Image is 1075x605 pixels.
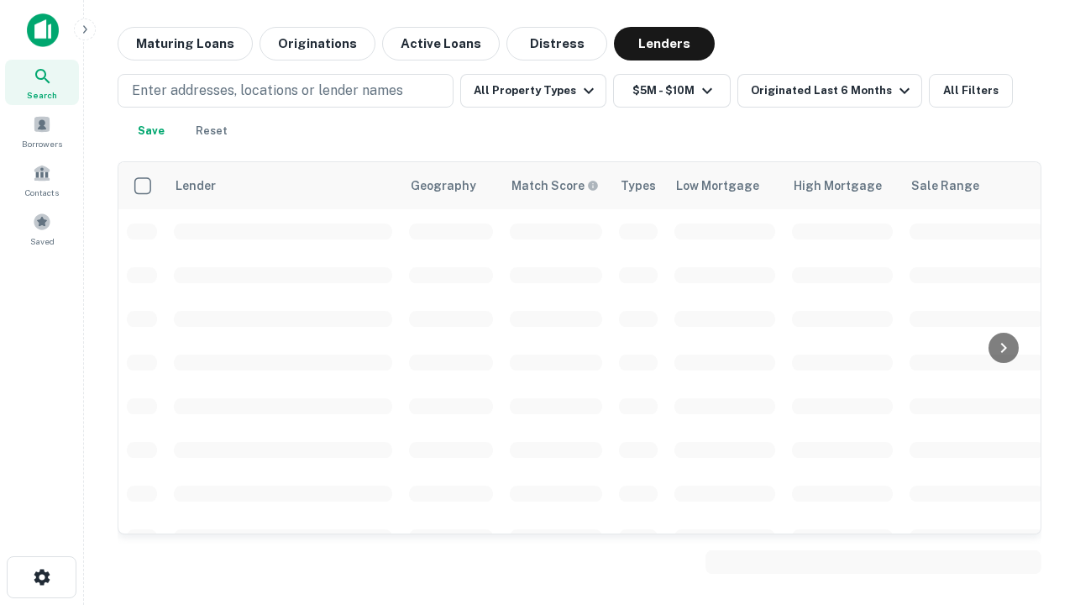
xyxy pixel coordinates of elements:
button: All Property Types [460,74,606,108]
th: Geography [401,162,501,209]
span: Search [27,88,57,102]
h6: Match Score [511,176,595,195]
th: Lender [165,162,401,209]
button: $5M - $10M [613,74,731,108]
th: Low Mortgage [666,162,784,209]
div: Sale Range [911,176,979,196]
button: Originations [260,27,375,60]
th: High Mortgage [784,162,901,209]
div: Capitalize uses an advanced AI algorithm to match your search with the best lender. The match sco... [511,176,599,195]
div: Types [621,176,656,196]
p: Enter addresses, locations or lender names [132,81,403,101]
a: Contacts [5,157,79,203]
a: Saved [5,206,79,251]
button: Reset [185,114,239,148]
th: Sale Range [901,162,1052,209]
span: Borrowers [22,137,62,150]
div: Originated Last 6 Months [751,81,915,101]
button: Originated Last 6 Months [737,74,922,108]
img: capitalize-icon.png [27,13,59,47]
button: Enter addresses, locations or lender names [118,74,454,108]
th: Types [611,162,666,209]
div: Geography [411,176,476,196]
div: Lender [176,176,216,196]
button: All Filters [929,74,1013,108]
div: Low Mortgage [676,176,759,196]
button: Lenders [614,27,715,60]
iframe: Chat Widget [991,417,1075,497]
a: Search [5,60,79,105]
span: Contacts [25,186,59,199]
span: Saved [30,234,55,248]
div: High Mortgage [794,176,882,196]
th: Capitalize uses an advanced AI algorithm to match your search with the best lender. The match sco... [501,162,611,209]
button: Active Loans [382,27,500,60]
button: Save your search to get updates of matches that match your search criteria. [124,114,178,148]
a: Borrowers [5,108,79,154]
button: Distress [506,27,607,60]
button: Maturing Loans [118,27,253,60]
